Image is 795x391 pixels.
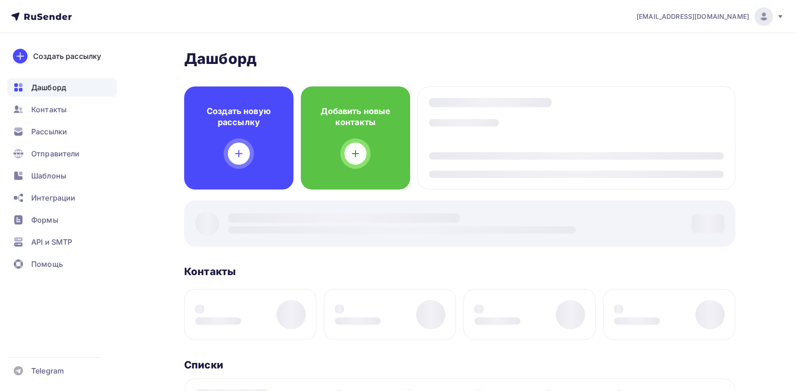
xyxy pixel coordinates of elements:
a: [EMAIL_ADDRESS][DOMAIN_NAME] [637,7,784,26]
span: Telegram [31,365,64,376]
span: Формы [31,214,58,225]
h4: Создать новую рассылку [199,106,279,128]
a: Контакты [7,100,117,119]
h4: Добавить новые контакты [316,106,395,128]
span: Интеграции [31,192,75,203]
h3: Списки [184,358,223,371]
a: Рассылки [7,122,117,141]
span: Помощь [31,259,63,270]
span: [EMAIL_ADDRESS][DOMAIN_NAME] [637,12,749,21]
h2: Дашборд [184,50,735,68]
span: Отправители [31,148,80,159]
span: API и SMTP [31,236,72,247]
a: Формы [7,211,117,229]
span: Шаблоны [31,170,66,181]
span: Дашборд [31,82,66,93]
span: Рассылки [31,126,67,137]
h3: Контакты [184,265,236,278]
a: Дашборд [7,78,117,97]
a: Отправители [7,144,117,163]
div: Создать рассылку [33,51,101,62]
span: Контакты [31,104,67,115]
a: Шаблоны [7,167,117,185]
